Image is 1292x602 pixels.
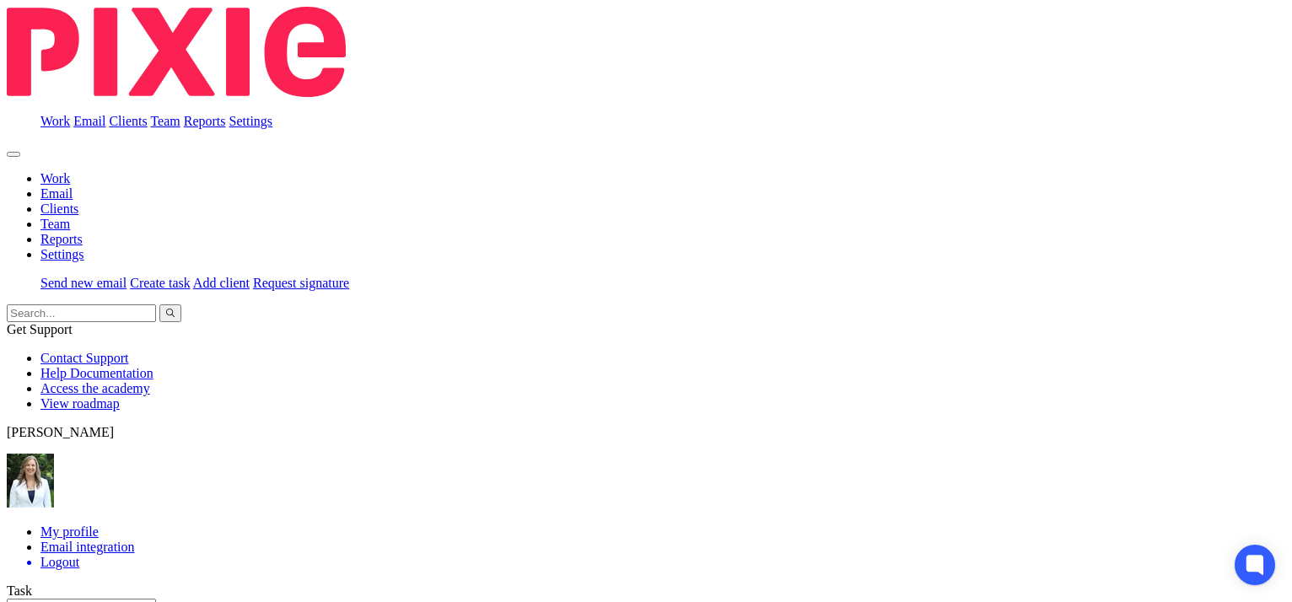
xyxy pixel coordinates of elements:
a: Logout [40,555,1285,570]
a: Email integration [40,540,135,554]
a: Settings [40,247,84,261]
label: Task [7,583,32,598]
a: View roadmap [40,396,120,411]
a: Contact Support [40,351,128,365]
a: Access the academy [40,381,150,395]
a: Team [40,217,70,231]
img: Pixie [7,7,346,97]
a: Add client [193,276,250,290]
a: Create task [130,276,191,290]
button: Search [159,304,181,322]
a: Email [73,114,105,128]
a: Clients [40,202,78,216]
a: Work [40,171,70,185]
a: Send new email [40,276,127,290]
p: [PERSON_NAME] [7,425,1285,440]
a: Settings [229,114,273,128]
span: Get Support [7,322,73,336]
a: Help Documentation [40,366,153,380]
img: Robynn%20Maedl%20-%202025.JPG [7,454,54,508]
a: Team [150,114,180,128]
a: Clients [109,114,147,128]
input: Search [7,304,156,322]
a: Work [40,114,70,128]
a: Request signature [253,276,349,290]
a: Email [40,186,73,201]
a: Reports [184,114,226,128]
a: Reports [40,232,83,246]
span: Logout [40,555,79,569]
a: My profile [40,524,99,539]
